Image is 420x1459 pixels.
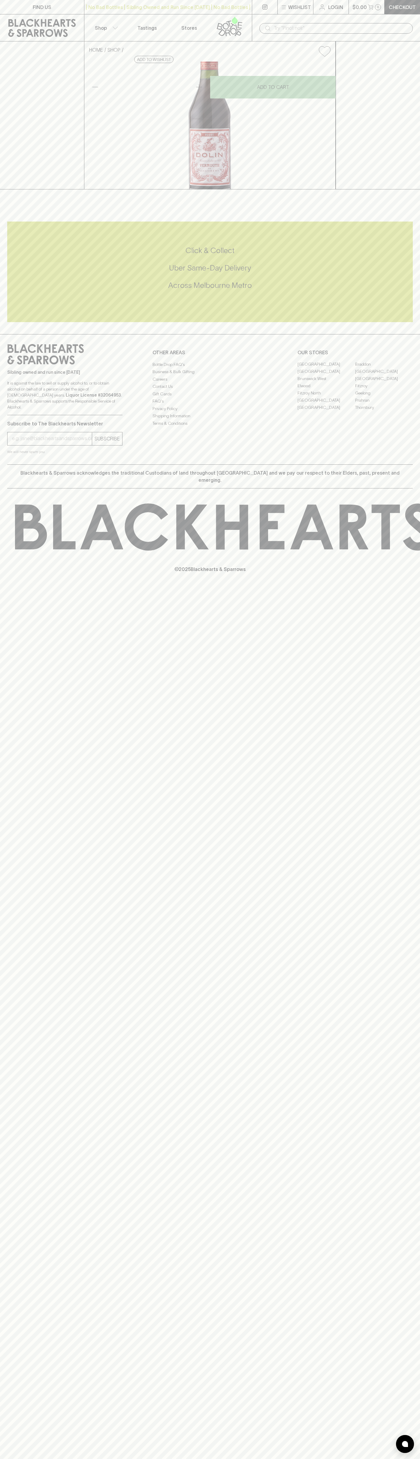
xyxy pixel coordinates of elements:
[355,375,413,382] a: [GEOGRAPHIC_DATA]
[153,412,268,420] a: Shipping Information
[389,4,416,11] p: Checkout
[7,280,413,290] h5: Across Melbourne Metro
[288,4,311,11] p: Wishlist
[84,62,335,189] img: 3303.png
[298,382,355,390] a: Elwood
[33,4,51,11] p: FIND US
[95,435,120,442] p: SUBSCRIBE
[257,83,289,91] p: ADD TO CART
[298,390,355,397] a: Fitzroy North
[298,361,355,368] a: [GEOGRAPHIC_DATA]
[7,420,122,427] p: Subscribe to The Blackhearts Newsletter
[153,368,268,376] a: Business & Bulk Gifting
[126,14,168,41] a: Tastings
[12,469,408,484] p: Blackhearts & Sparrows acknowledges the traditional Custodians of land throughout [GEOGRAPHIC_DAT...
[355,361,413,368] a: Braddon
[66,393,121,397] strong: Liquor License #32064953
[107,47,120,53] a: SHOP
[355,404,413,411] a: Thornbury
[153,390,268,397] a: Gift Cards
[7,246,413,255] h5: Click & Collect
[355,368,413,375] a: [GEOGRAPHIC_DATA]
[210,76,336,98] button: ADD TO CART
[153,405,268,412] a: Privacy Policy
[7,263,413,273] h5: Uber Same-Day Delivery
[328,4,343,11] p: Login
[153,349,268,356] p: OTHER AREAS
[402,1441,408,1447] img: bubble-icon
[84,14,126,41] button: Shop
[377,5,379,9] p: 0
[153,376,268,383] a: Careers
[298,375,355,382] a: Brunswick West
[92,432,122,445] button: SUBSCRIBE
[153,383,268,390] a: Contact Us
[298,368,355,375] a: [GEOGRAPHIC_DATA]
[153,361,268,368] a: Bottle Drop FAQ's
[7,380,122,410] p: It is against the law to sell or supply alcohol to, or to obtain alcohol on behalf of a person un...
[168,14,210,41] a: Stores
[7,449,122,455] p: We will never spam you
[7,222,413,322] div: Call to action block
[355,390,413,397] a: Geelong
[153,420,268,427] a: Terms & Conditions
[7,369,122,375] p: Sibling owned and run since [DATE]
[181,24,197,32] p: Stores
[89,47,103,53] a: HOME
[316,44,333,59] button: Add to wishlist
[298,349,413,356] p: OUR STORES
[298,397,355,404] a: [GEOGRAPHIC_DATA]
[153,398,268,405] a: FAQ's
[355,382,413,390] a: Fitzroy
[352,4,367,11] p: $0.00
[95,24,107,32] p: Shop
[274,23,408,33] input: Try "Pinot noir"
[355,397,413,404] a: Prahran
[134,56,174,63] button: Add to wishlist
[137,24,157,32] p: Tastings
[12,434,92,443] input: e.g. jane@blackheartsandsparrows.com.au
[298,404,355,411] a: [GEOGRAPHIC_DATA]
